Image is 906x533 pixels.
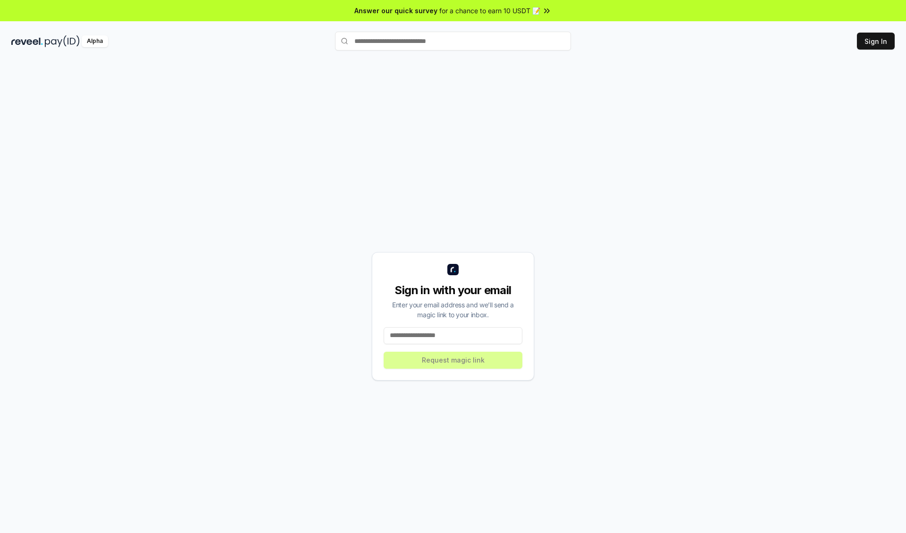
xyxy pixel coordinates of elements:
div: Sign in with your email [384,283,522,298]
div: Enter your email address and we’ll send a magic link to your inbox. [384,300,522,320]
span: Answer our quick survey [354,6,437,16]
div: Alpha [82,35,108,47]
span: for a chance to earn 10 USDT 📝 [439,6,540,16]
img: logo_small [447,264,459,275]
img: pay_id [45,35,80,47]
img: reveel_dark [11,35,43,47]
button: Sign In [857,33,895,50]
